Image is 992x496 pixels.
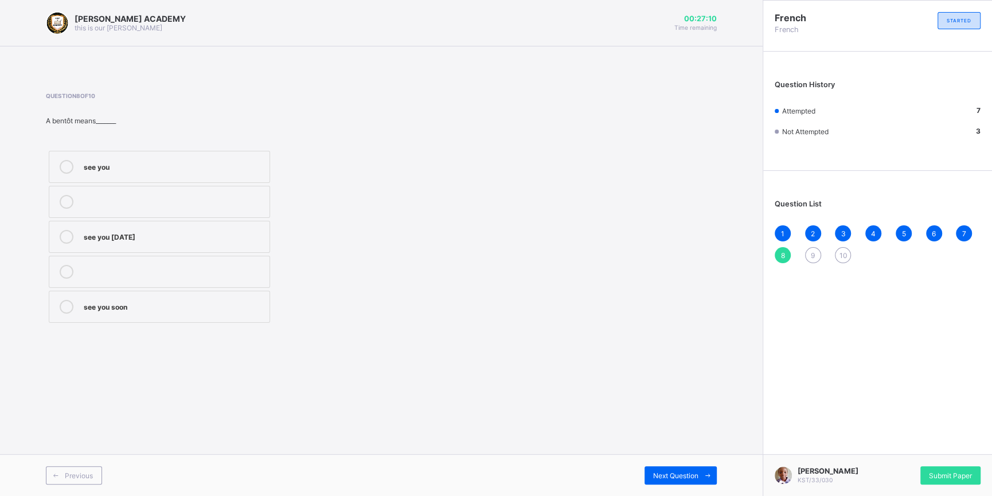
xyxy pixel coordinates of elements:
span: 4 [871,229,876,238]
span: Submit Paper [929,471,972,480]
span: 7 [962,229,966,238]
span: KST/33/030 [798,477,833,483]
span: Time remaining [674,24,717,31]
span: 2 [811,229,815,238]
div: see you [DATE] [84,230,264,241]
span: French [775,25,878,34]
span: STARTED [947,18,971,24]
span: 10 [839,251,847,260]
span: 3 [841,229,845,238]
span: 5 [901,229,905,238]
span: French [775,12,878,24]
div: see you [84,160,264,171]
span: Attempted [782,107,815,115]
span: 9 [811,251,815,260]
span: 00:27:10 [674,14,717,23]
div: A bentôt means_______ [46,116,424,125]
b: 3 [976,127,981,135]
span: Question List [775,200,822,208]
span: Question History [775,80,835,89]
span: this is our [PERSON_NAME] [75,24,162,32]
div: see you soon [84,300,264,311]
b: 7 [977,106,981,115]
span: Next Question [653,471,698,480]
span: Previous [65,471,93,480]
span: 8 [781,251,785,260]
span: Question 8 of 10 [46,92,424,99]
span: 1 [781,229,784,238]
span: [PERSON_NAME] [798,467,858,475]
span: 6 [932,229,936,238]
span: [PERSON_NAME] ACADEMY [75,14,186,24]
span: Not Attempted [782,127,829,136]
